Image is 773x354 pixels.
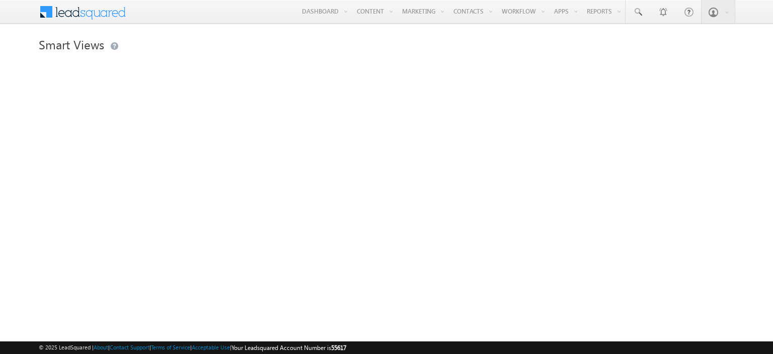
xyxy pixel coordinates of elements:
span: 55617 [331,344,346,351]
a: Acceptable Use [192,344,230,350]
span: Smart Views [39,36,104,52]
span: © 2025 LeadSquared | | | | | [39,343,346,352]
a: About [94,344,108,350]
a: Contact Support [110,344,149,350]
span: Your Leadsquared Account Number is [231,344,346,351]
a: Terms of Service [151,344,190,350]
